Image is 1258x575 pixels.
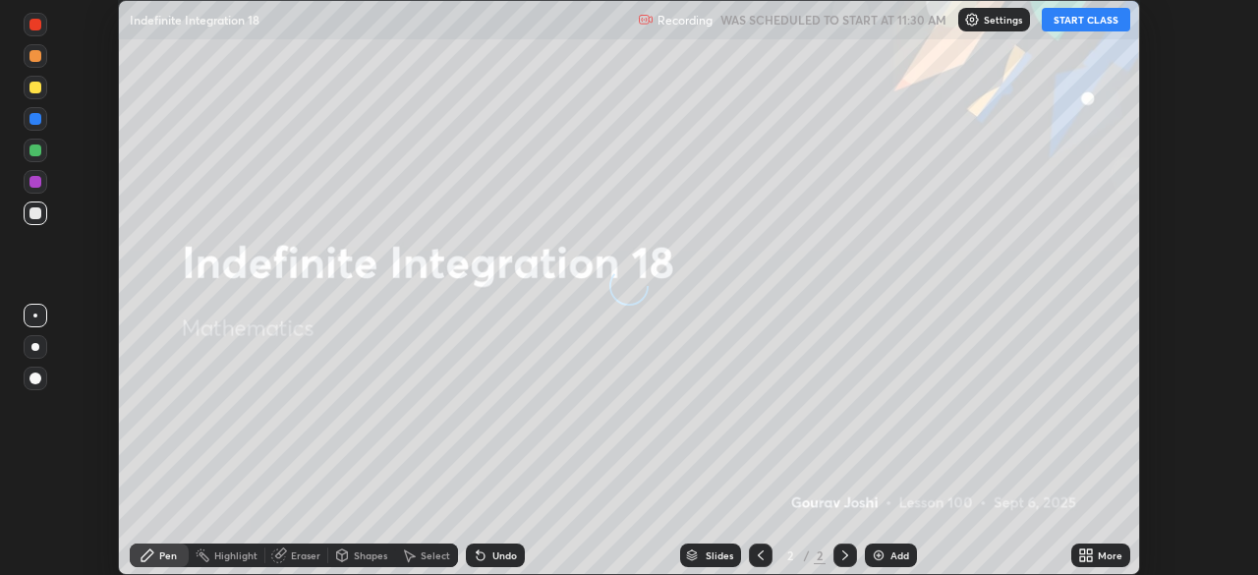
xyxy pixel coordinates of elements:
div: Add [890,550,909,560]
p: Indefinite Integration 18 [130,12,259,28]
p: Settings [984,15,1022,25]
div: Undo [492,550,517,560]
div: Select [421,550,450,560]
h5: WAS SCHEDULED TO START AT 11:30 AM [720,11,946,29]
div: 2 [814,546,826,564]
div: Shapes [354,550,387,560]
img: class-settings-icons [964,12,980,28]
div: Slides [706,550,733,560]
div: / [804,549,810,561]
img: add-slide-button [871,547,886,563]
div: More [1098,550,1122,560]
div: Highlight [214,550,257,560]
button: START CLASS [1042,8,1130,31]
div: Eraser [291,550,320,560]
img: recording.375f2c34.svg [638,12,654,28]
div: 2 [780,549,800,561]
p: Recording [658,13,713,28]
div: Pen [159,550,177,560]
